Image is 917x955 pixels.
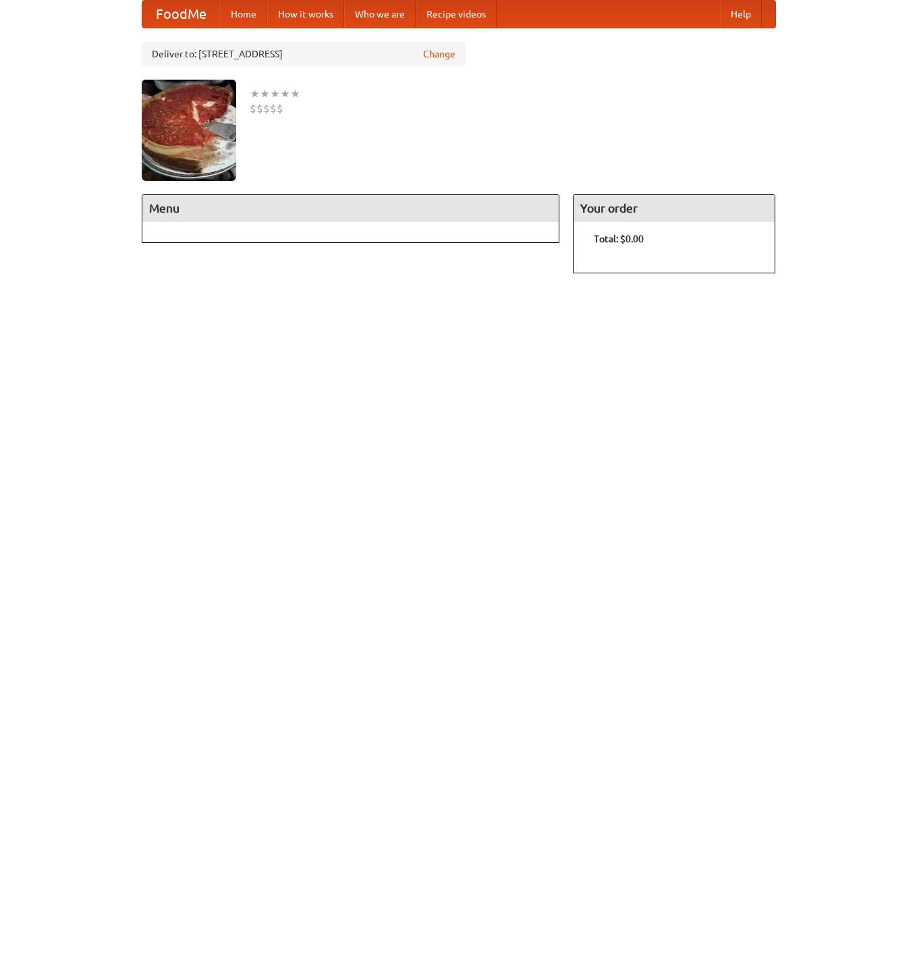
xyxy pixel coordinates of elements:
li: $ [250,101,256,116]
a: How it works [267,1,344,28]
a: Home [220,1,267,28]
img: angular.jpg [142,80,236,181]
a: Recipe videos [416,1,497,28]
li: ★ [290,86,300,101]
a: Help [720,1,762,28]
b: Total: $0.00 [594,234,644,244]
a: Change [423,47,455,61]
li: ★ [280,86,290,101]
li: $ [256,101,263,116]
li: ★ [270,86,280,101]
li: $ [277,101,283,116]
a: FoodMe [142,1,220,28]
h4: Menu [142,195,559,222]
li: ★ [260,86,270,101]
div: Deliver to: [STREET_ADDRESS] [142,42,466,66]
li: $ [270,101,277,116]
li: $ [263,101,270,116]
h4: Your order [574,195,775,222]
li: ★ [250,86,260,101]
a: Who we are [344,1,416,28]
